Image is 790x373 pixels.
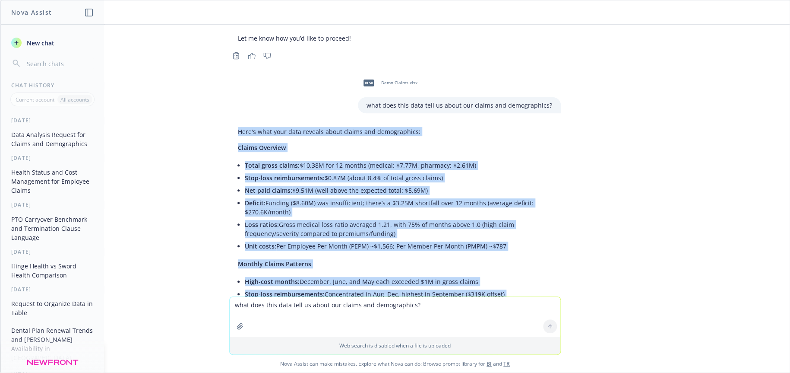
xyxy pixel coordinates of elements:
[487,360,492,367] a: BI
[245,240,552,252] li: Per Employee Per Month (PEPM) ~$1,566; Per Member Per Month (PMPM) ~$787
[8,35,97,51] button: New chat
[60,96,89,103] p: All accounts
[16,96,54,103] p: Current account
[245,275,552,288] li: December, June, and May each exceeded $1M in gross claims
[235,342,555,349] p: Web search is disabled when a file is uploaded
[245,290,325,298] span: Stop-loss reimbursements:
[1,201,104,208] div: [DATE]
[238,260,311,268] span: Monthly Claims Patterns
[245,199,265,207] span: Deficit:
[245,172,552,184] li: $0.87M (about 8.4% of total gross claims)
[25,38,54,48] span: New chat
[245,242,276,250] span: Unit costs:
[238,34,552,43] p: Let me know how you’d like to proceed!
[245,288,552,300] li: Concentrated in Aug–Dec, highest in September ($319K offset)
[260,50,274,62] button: Thumbs down
[1,82,104,89] div: Chat History
[245,161,300,169] span: Total gross claims:
[245,174,325,182] span: Stop-loss reimbursements:
[367,101,552,110] p: what does this data tell us about our claims and demographics?
[245,184,552,197] li: $9.51M (well above the expected total: $5.69M)
[358,72,419,94] div: xlsxDemo Claims.xlsx
[4,355,786,373] span: Nova Assist can make mistakes. Explore what Nova can do: Browse prompt library for and
[238,127,552,136] p: Here's what your data reveals about claims and demographics:
[232,52,240,60] svg: Copy to clipboard
[503,360,510,367] a: TR
[245,220,279,229] span: Loss ratios:
[8,323,97,365] button: Dental Plan Renewal Trends and [PERSON_NAME] Availability in [GEOGRAPHIC_DATA]
[8,212,97,245] button: PTO Carryover Benchmark and Termination Clause Language
[8,165,97,198] button: Health Status and Cost Management for Employee Claims
[25,57,94,70] input: Search chats
[238,143,286,152] span: Claims Overview
[1,286,104,293] div: [DATE]
[1,117,104,124] div: [DATE]
[245,277,300,286] span: High-cost months:
[8,296,97,320] button: Request to Organize Data in Table
[245,159,552,172] li: $10.38M for 12 months (medical: $7.77M, pharmacy: $2.61M)
[8,128,97,151] button: Data Analysis Request for Claims and Demographics
[245,197,552,218] li: Funding ($8.60M) was insufficient; there’s a $3.25M shortfall over 12 months (average deficit: $2...
[381,80,417,86] span: Demo Claims.xlsx
[1,154,104,162] div: [DATE]
[1,248,104,255] div: [DATE]
[363,80,374,86] span: xlsx
[245,218,552,240] li: Gross medical loss ratio averaged 1.21, with 75% of months above 1.0 (high claim frequency/severi...
[245,186,292,194] span: Net paid claims:
[8,259,97,282] button: Hinge Health vs Sword Health Comparison
[11,8,52,17] h1: Nova Assist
